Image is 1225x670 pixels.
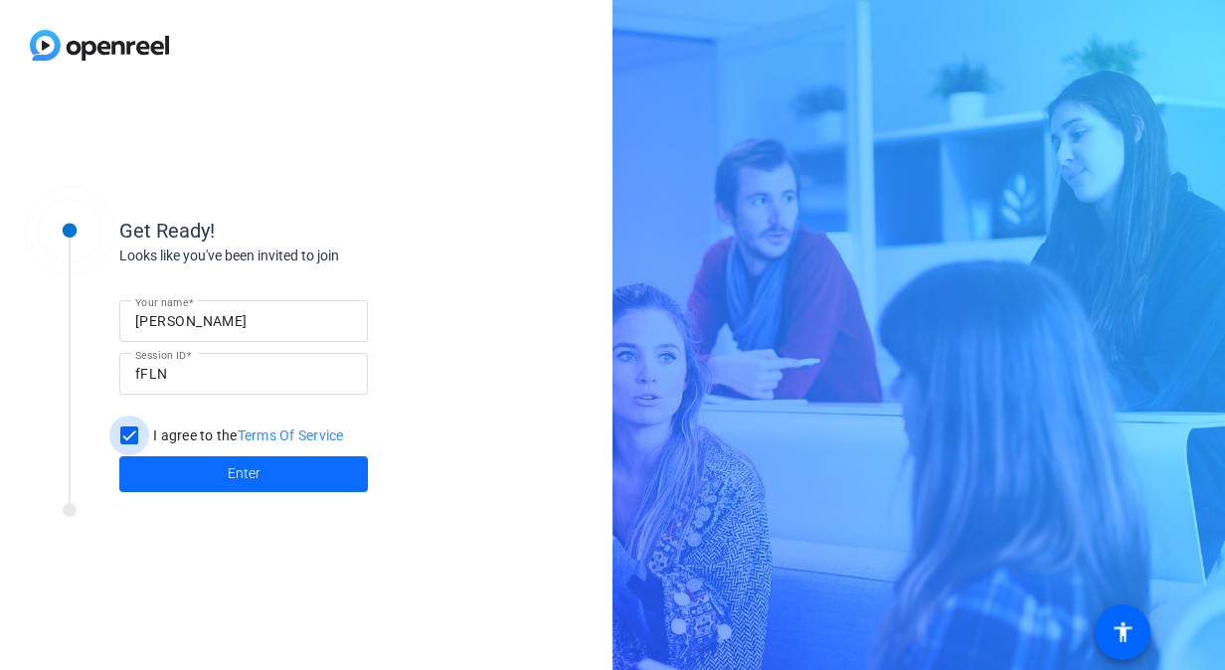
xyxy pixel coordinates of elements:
[135,296,188,308] mat-label: Your name
[135,349,186,361] mat-label: Session ID
[119,246,517,266] div: Looks like you've been invited to join
[228,463,261,484] span: Enter
[149,425,344,445] label: I agree to the
[238,427,344,443] a: Terms Of Service
[119,216,517,246] div: Get Ready!
[119,456,368,492] button: Enter
[1111,620,1135,644] mat-icon: accessibility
